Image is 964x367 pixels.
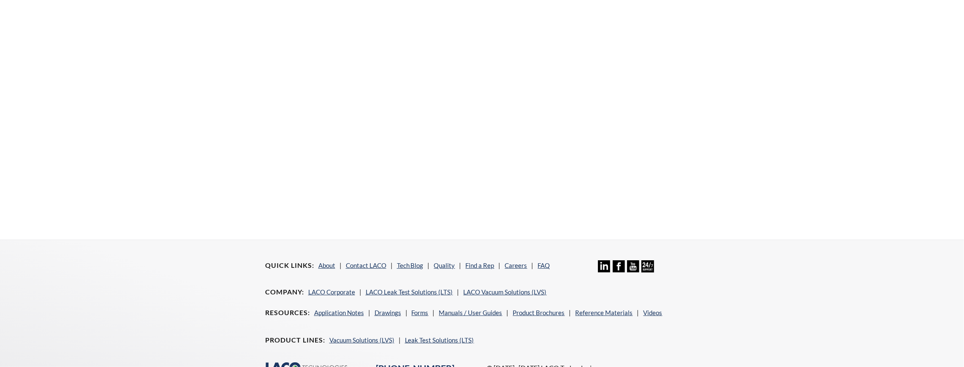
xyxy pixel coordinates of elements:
[641,260,654,273] img: 24/7 Support Icon
[375,309,401,316] a: Drawings
[439,309,502,316] a: Manuals / User Guides
[314,309,364,316] a: Application Notes
[346,262,386,269] a: Contact LACO
[318,262,335,269] a: About
[265,308,310,317] h4: Resources
[265,261,314,270] h4: Quick Links
[308,288,355,296] a: LACO Corporate
[464,288,547,296] a: LACO Vacuum Solutions (LVS)
[576,309,633,316] a: Reference Materials
[265,336,325,345] h4: Product Lines
[641,266,654,274] a: 24/7 Support
[505,262,527,269] a: Careers
[405,336,474,344] a: Leak Test Solutions (LTS)
[329,336,394,344] a: Vacuum Solutions (LVS)
[538,262,550,269] a: FAQ
[265,288,304,297] h4: Company
[644,309,663,316] a: Videos
[397,262,424,269] a: Tech Blog
[466,262,494,269] a: Find a Rep
[513,309,565,316] a: Product Brochures
[434,262,455,269] a: Quality
[412,309,429,316] a: Forms
[366,288,453,296] a: LACO Leak Test Solutions (LTS)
